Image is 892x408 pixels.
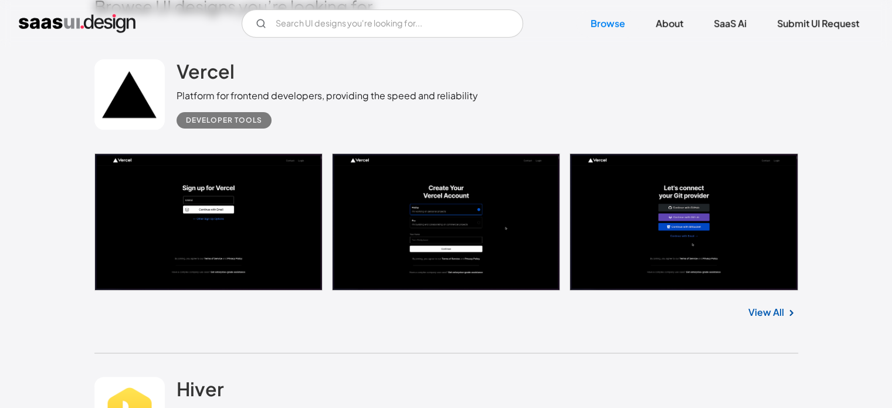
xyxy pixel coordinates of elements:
[177,89,478,103] div: Platform for frontend developers, providing the speed and reliability
[242,9,523,38] form: Email Form
[642,11,697,36] a: About
[763,11,873,36] a: Submit UI Request
[177,377,224,406] a: Hiver
[700,11,761,36] a: SaaS Ai
[177,59,235,89] a: Vercel
[186,113,262,127] div: Developer tools
[177,377,224,400] h2: Hiver
[576,11,639,36] a: Browse
[19,14,135,33] a: home
[242,9,523,38] input: Search UI designs you're looking for...
[177,59,235,83] h2: Vercel
[748,305,784,319] a: View All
